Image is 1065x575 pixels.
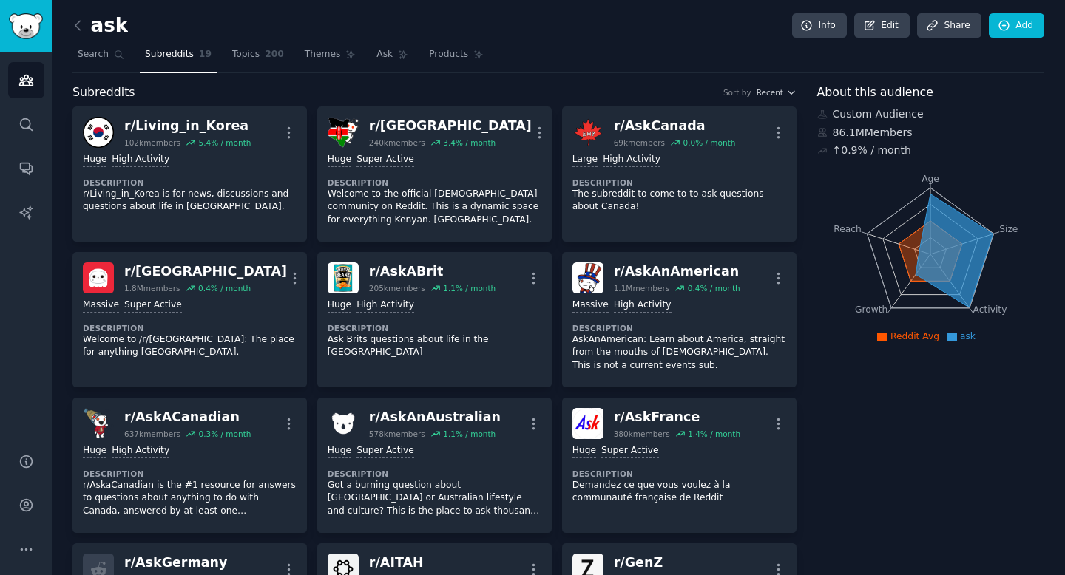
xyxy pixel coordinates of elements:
span: 19 [199,48,212,61]
div: Massive [572,299,609,313]
div: 1.1 % / month [443,429,496,439]
div: r/ AskACanadian [124,408,251,426]
img: AskACanadian [83,408,114,439]
a: Share [917,13,981,38]
dt: Description [83,469,297,479]
h2: ask [72,14,128,38]
div: Huge [83,444,106,458]
a: AskCanadar/AskCanada69kmembers0.0% / monthLargeHigh ActivityDescriptionThe subreddit to come to t... [562,106,797,242]
div: ↑ 0.9 % / month [833,143,911,158]
p: The subreddit to come to to ask questions about Canada! [572,188,786,214]
div: r/ [GEOGRAPHIC_DATA] [369,117,532,135]
p: r/AskaCanadian is the #1 resource for answers to questions about anything to do with Canada, answ... [83,479,297,518]
a: Ask [371,43,413,73]
div: High Activity [112,153,169,167]
div: High Activity [112,444,169,458]
dt: Description [572,323,786,333]
span: Themes [305,48,341,61]
div: Massive [83,299,119,313]
img: AskFrance [572,408,603,439]
a: Themes [300,43,362,73]
div: 102k members [124,137,180,148]
div: r/ AskFrance [614,408,740,426]
div: r/ AskGermany [124,554,246,572]
p: Got a burning question about [GEOGRAPHIC_DATA] or Australian lifestyle and culture? This is the p... [328,479,541,518]
dt: Description [328,177,541,188]
div: High Activity [614,299,672,313]
div: 3.4 % / month [443,137,496,148]
div: 1.1 % / month [443,283,496,293]
img: singapore [83,262,114,293]
dt: Description [572,469,786,479]
a: AskABritr/AskABrit205kmembers1.1% / monthHugeHigh ActivityDescriptionAsk Brits questions about li... [317,252,552,387]
div: Large [572,153,598,167]
div: Huge [328,444,351,458]
tspan: Growth [855,304,887,315]
tspan: Size [999,223,1018,234]
a: Subreddits19 [140,43,217,73]
a: Topics200 [227,43,289,73]
span: ask [960,331,976,341]
img: Living_in_Korea [83,117,114,148]
div: 0.4 % / month [688,283,740,293]
img: AskABrit [328,262,359,293]
div: r/ GenZ [614,554,740,572]
span: Topics [232,48,260,61]
div: 205k members [369,283,425,293]
span: Recent [757,87,783,98]
a: AskFrancer/AskFrance380kmembers1.4% / monthHugeSuper ActiveDescriptionDemandez ce que vous voulez... [562,398,797,533]
span: Products [429,48,468,61]
span: Reddit Avg [890,331,939,341]
div: Super Active [124,299,182,313]
div: r/ AskAnAustralian [369,408,501,426]
div: Super Active [601,444,659,458]
div: 1.4 % / month [688,429,740,439]
div: Sort by [723,87,751,98]
span: Search [78,48,109,61]
div: High Activity [356,299,414,313]
p: Ask Brits questions about life in the [GEOGRAPHIC_DATA] [328,333,541,359]
div: r/ AskCanada [614,117,736,135]
div: Huge [328,299,351,313]
p: Demandez ce que vous voulez à la communauté française de Reddit [572,479,786,505]
div: 0.4 % / month [198,283,251,293]
div: r/ AITAH [369,554,496,572]
tspan: Age [922,174,939,184]
a: AskAnAustralianr/AskAnAustralian578kmembers1.1% / monthHugeSuper ActiveDescriptionGot a burning q... [317,398,552,533]
div: Super Active [356,153,414,167]
a: Info [792,13,847,38]
a: Search [72,43,129,73]
p: r/Living_in_Korea is for news, discussions and questions about life in [GEOGRAPHIC_DATA]. [83,188,297,214]
button: Recent [757,87,797,98]
div: 637k members [124,429,180,439]
p: Welcome to the official [DEMOGRAPHIC_DATA] community on Reddit. This is a dynamic space for every... [328,188,541,227]
a: Add [989,13,1044,38]
div: 1.1M members [614,283,670,293]
div: Super Active [356,444,414,458]
span: About this audience [817,84,933,102]
div: High Activity [603,153,660,167]
div: 1.8M members [124,283,180,293]
a: Living_in_Korear/Living_in_Korea102kmembers5.4% / monthHugeHigh ActivityDescriptionr/Living_in_Ko... [72,106,307,242]
a: singaporer/[GEOGRAPHIC_DATA]1.8Mmembers0.4% / monthMassiveSuper ActiveDescriptionWelcome to /r/[G... [72,252,307,387]
dt: Description [572,177,786,188]
img: AskCanada [572,117,603,148]
span: Subreddits [72,84,135,102]
div: Huge [328,153,351,167]
p: Welcome to /r/[GEOGRAPHIC_DATA]: The place for anything [GEOGRAPHIC_DATA]. [83,333,297,359]
span: 200 [265,48,284,61]
div: 0.3 % / month [198,429,251,439]
div: 380k members [614,429,670,439]
div: r/ AskABrit [369,262,496,281]
div: 578k members [369,429,425,439]
a: Kenyar/[GEOGRAPHIC_DATA]240kmembers3.4% / monthHugeSuper ActiveDescriptionWelcome to the official... [317,106,552,242]
div: Custom Audience [817,106,1045,122]
dt: Description [328,469,541,479]
span: Subreddits [145,48,194,61]
div: 240k members [369,137,425,148]
div: 0.0 % / month [683,137,735,148]
tspan: Activity [973,304,1007,315]
a: AskAnAmericanr/AskAnAmerican1.1Mmembers0.4% / monthMassiveHigh ActivityDescriptionAskAnAmerican: ... [562,252,797,387]
a: Products [424,43,489,73]
a: Edit [854,13,910,38]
